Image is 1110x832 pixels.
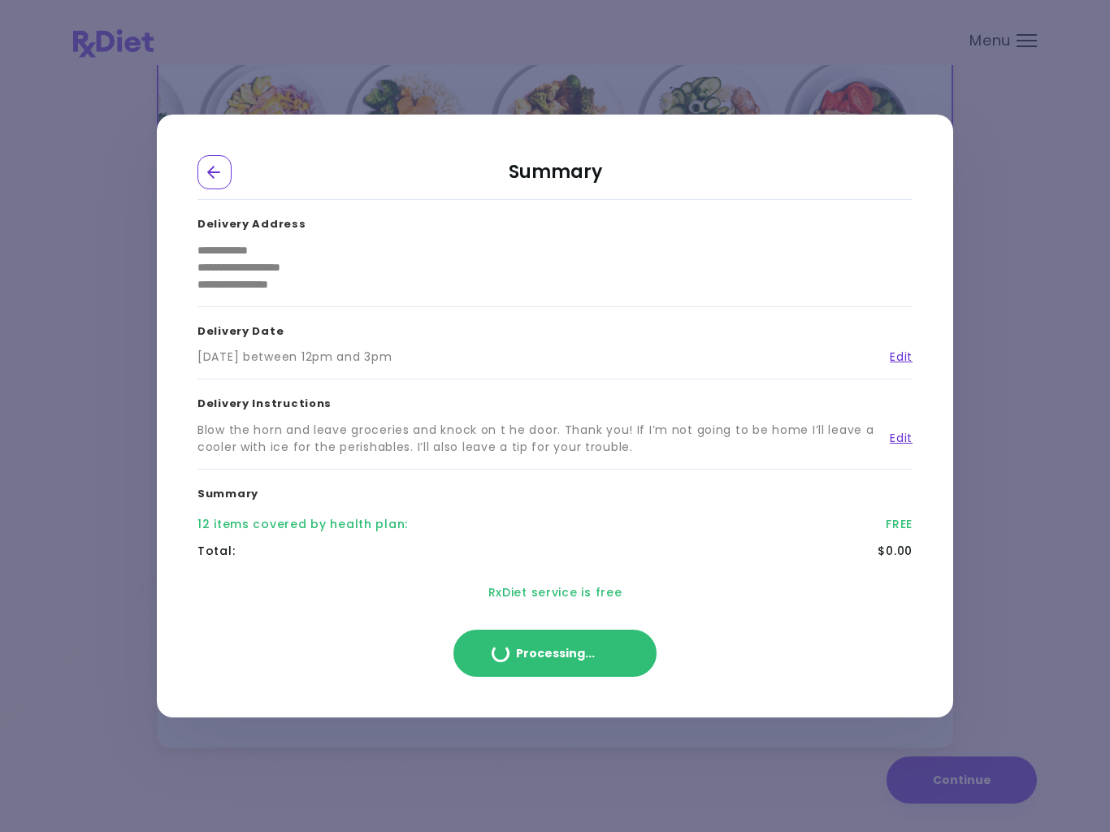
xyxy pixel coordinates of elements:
[886,516,913,533] div: FREE
[197,155,913,200] h2: Summary
[878,430,913,447] a: Edit
[197,422,878,456] div: Blow the horn and leave groceries and knock on t he door. Thank you! If I’m not going to be home ...
[197,200,913,242] h3: Delivery Address
[516,648,595,659] span: Processing ...
[453,630,657,677] button: Processing...
[197,349,392,366] div: [DATE] between 12pm and 3pm
[197,516,408,533] div: 12 items covered by health plan :
[878,349,913,366] a: Edit
[197,543,235,560] div: Total :
[197,379,913,422] h3: Delivery Instructions
[878,543,913,560] div: $0.00
[197,155,232,189] div: Go Back
[197,307,913,349] h3: Delivery Date
[197,565,913,621] div: RxDiet service is free
[197,470,913,512] h3: Summary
